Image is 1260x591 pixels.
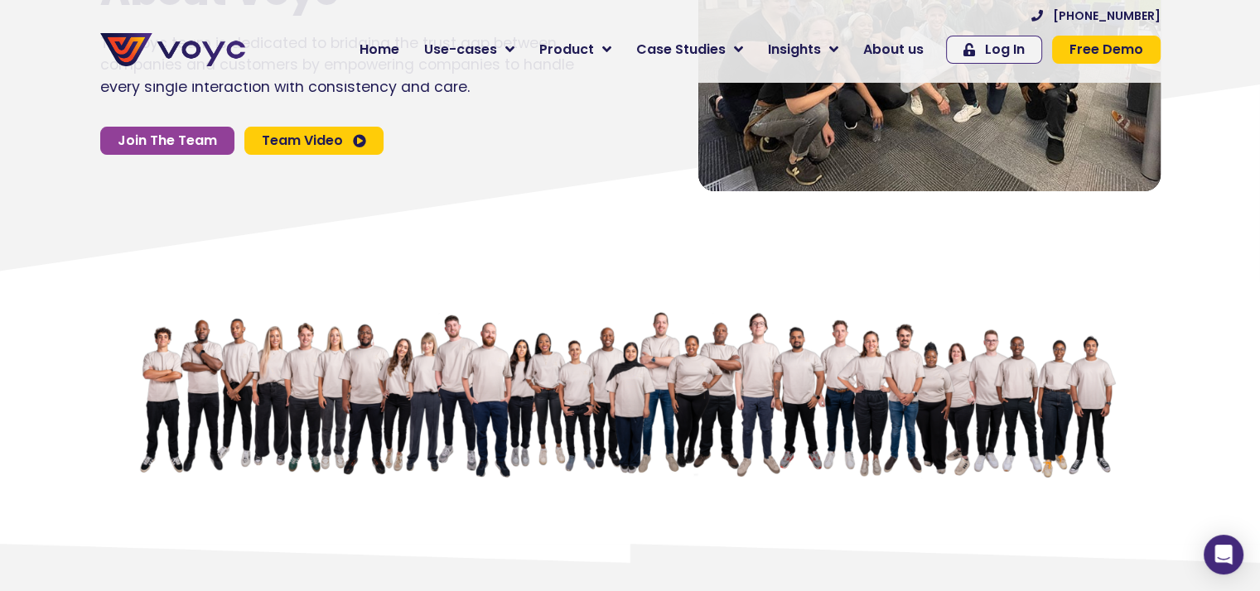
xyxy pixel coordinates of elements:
span: Insights [768,40,821,60]
span: Free Demo [1069,43,1143,56]
a: Join The Team [100,127,234,155]
span: [PHONE_NUMBER] [1053,10,1161,22]
span: Home [360,40,399,60]
a: Home [347,33,412,66]
a: Team Video [244,127,384,155]
span: Join The Team [118,134,217,147]
span: Product [539,40,594,60]
span: Case Studies [636,40,726,60]
a: Use-cases [412,33,527,66]
div: Open Intercom Messenger [1204,535,1243,574]
a: Insights [756,33,851,66]
span: Use-cases [424,40,497,60]
span: Log In [985,43,1025,56]
a: Log In [946,36,1042,64]
span: Team Video [262,134,343,147]
img: voyc-full-logo [100,33,245,66]
span: About us [863,40,924,60]
a: Product [527,33,624,66]
a: About us [851,33,936,66]
a: Free Demo [1052,36,1161,64]
a: Case Studies [624,33,756,66]
a: [PHONE_NUMBER] [1031,10,1161,22]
